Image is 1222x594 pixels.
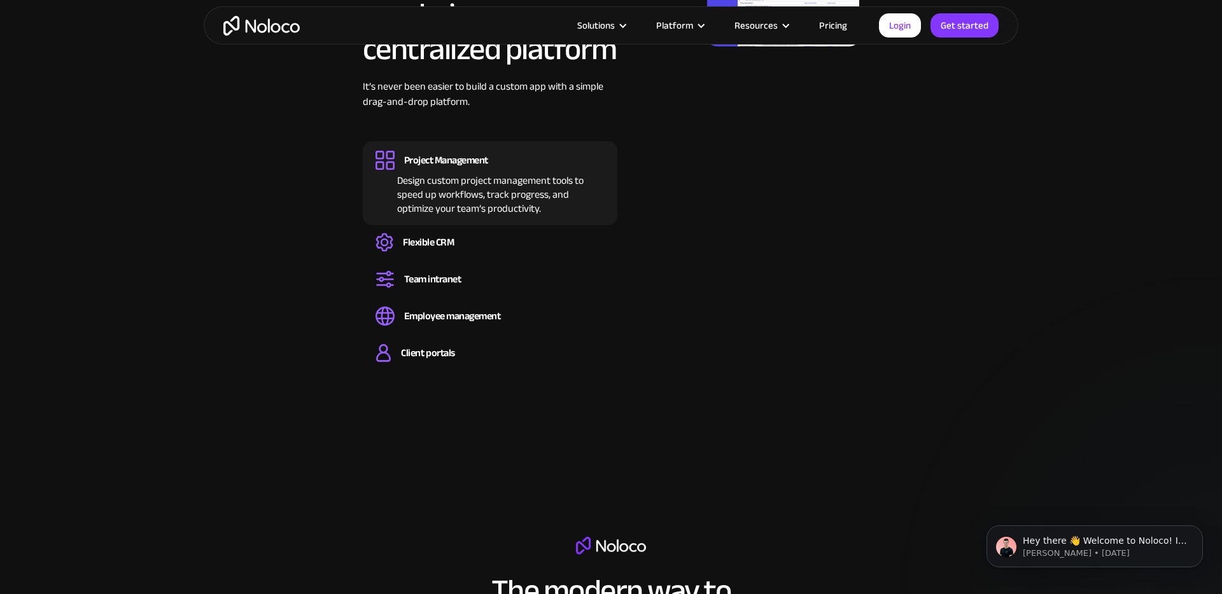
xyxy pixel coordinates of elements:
[376,170,605,216] div: Design custom project management tools to speed up workflows, track progress, and optimize your t...
[734,17,778,34] div: Resources
[404,153,488,167] div: Project Management
[376,363,605,366] div: Build a secure, fully-branded, and personalized client portal that lets your customers self-serve.
[967,499,1222,588] iframe: Intercom notifications message
[401,346,454,360] div: Client portals
[879,13,921,38] a: Login
[363,79,617,128] div: It’s never been easier to build a custom app with a simple drag-and-drop platform.
[223,16,300,36] a: home
[577,17,615,34] div: Solutions
[719,17,803,34] div: Resources
[656,17,693,34] div: Platform
[803,17,863,34] a: Pricing
[376,252,605,256] div: Create a custom CRM that you can adapt to your business’s needs, centralize your workflows, and m...
[403,235,454,249] div: Flexible CRM
[376,326,605,329] div: Easily manage employee information, track performance, and handle HR tasks from a single platform.
[640,17,719,34] div: Platform
[404,309,501,323] div: Employee management
[561,17,640,34] div: Solutions
[931,13,999,38] a: Get started
[404,272,461,286] div: Team intranet
[376,289,605,293] div: Set up a central space for your team to collaborate, share information, and stay up to date on co...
